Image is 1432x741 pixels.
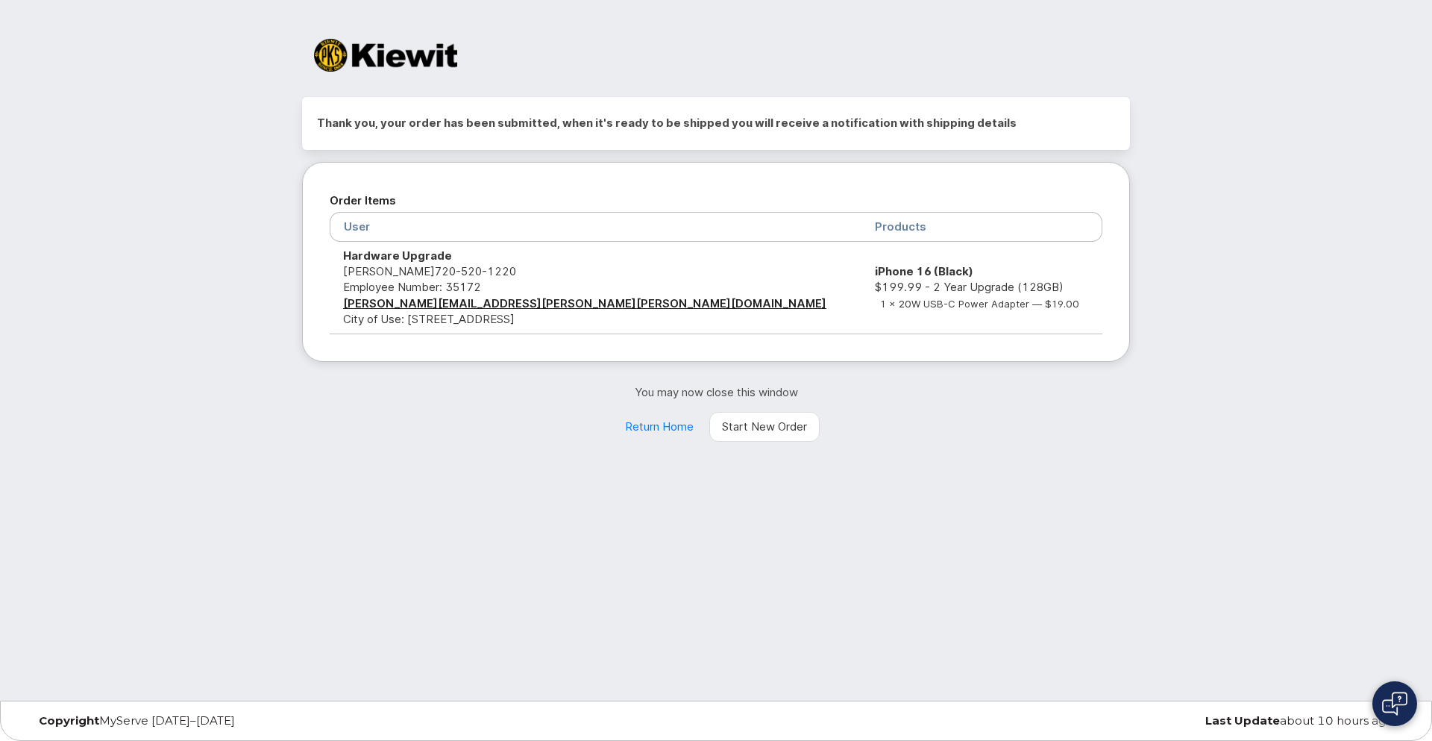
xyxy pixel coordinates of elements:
[709,412,820,442] a: Start New Order
[1205,713,1280,728] strong: Last Update
[880,298,1079,310] small: 1 x 20W USB-C Power Adapter — $19.00
[343,248,452,263] strong: Hardware Upgrade
[343,280,481,294] span: Employee Number: 35172
[317,112,1115,134] h2: Thank you, your order has been submitted, when it's ready to be shipped you will receive a notifi...
[302,384,1130,400] p: You may now close this window
[875,264,973,278] strong: iPhone 16 (Black)
[456,264,482,278] span: 520
[861,212,1102,241] th: Products
[612,412,706,442] a: Return Home
[28,715,486,727] div: MyServe [DATE]–[DATE]
[330,190,1102,212] h2: Order Items
[314,39,457,72] img: Kiewit Corporation
[861,242,1102,334] td: $199.99 - 2 Year Upgrade (128GB)
[39,713,99,728] strong: Copyright
[330,242,861,334] td: [PERSON_NAME] City of Use: [STREET_ADDRESS]
[343,296,826,310] a: [PERSON_NAME][EMAIL_ADDRESS][PERSON_NAME][PERSON_NAME][DOMAIN_NAME]
[330,212,861,241] th: User
[1382,692,1407,716] img: Open chat
[435,264,516,278] span: 720
[946,715,1404,727] div: about 10 hours ago
[482,264,516,278] span: 1220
